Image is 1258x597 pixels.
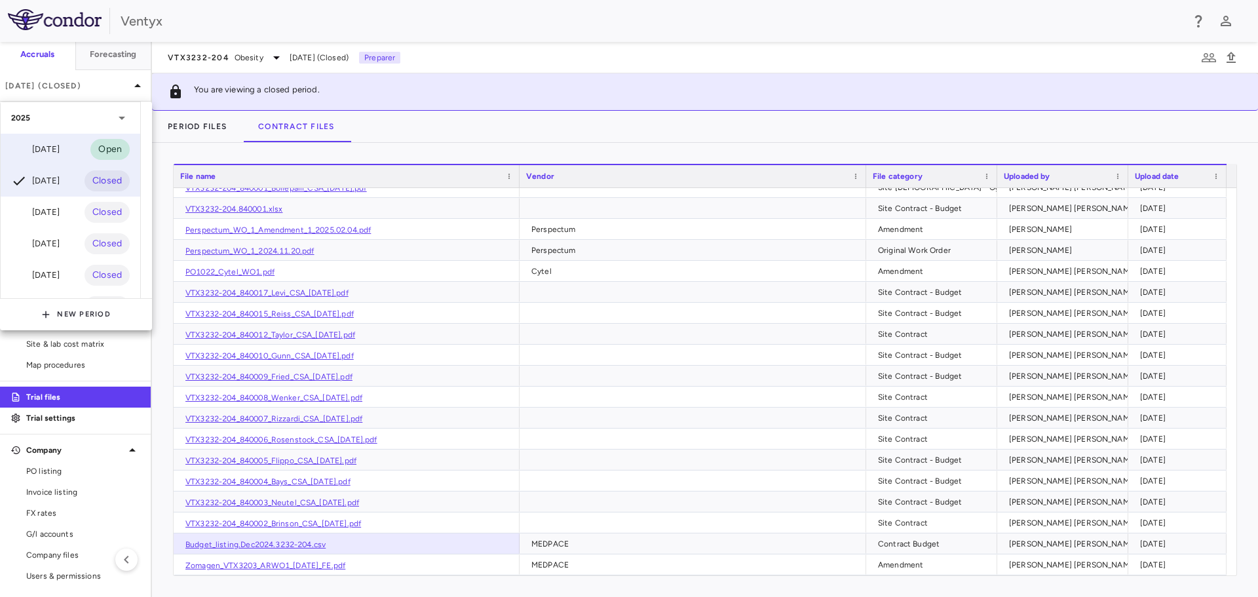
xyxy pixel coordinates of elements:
span: Closed [85,205,130,220]
span: Open [90,142,130,157]
span: Closed [85,237,130,251]
span: Closed [85,268,130,282]
div: 2025 [1,102,140,134]
div: [DATE] [11,267,60,283]
div: [DATE] [11,142,60,157]
div: [DATE] [11,173,60,189]
p: 2025 [11,112,31,124]
div: [DATE] [11,204,60,220]
span: Closed [85,174,130,188]
button: New Period [41,304,111,325]
div: [DATE] [11,236,60,252]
